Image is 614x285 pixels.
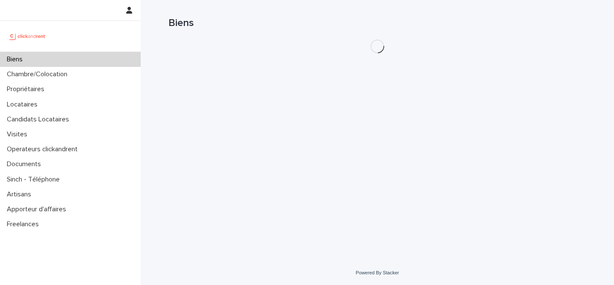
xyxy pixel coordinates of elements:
[3,176,67,184] p: Sinch - Téléphone
[7,28,48,45] img: UCB0brd3T0yccxBKYDjQ
[3,160,48,168] p: Documents
[168,17,586,29] h1: Biens
[3,220,46,228] p: Freelances
[3,205,73,213] p: Apporteur d'affaires
[3,55,29,63] p: Biens
[3,130,34,138] p: Visites
[3,115,76,124] p: Candidats Locataires
[3,85,51,93] p: Propriétaires
[3,145,84,153] p: Operateurs clickandrent
[356,270,399,275] a: Powered By Stacker
[3,101,44,109] p: Locataires
[3,70,74,78] p: Chambre/Colocation
[3,190,38,199] p: Artisans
